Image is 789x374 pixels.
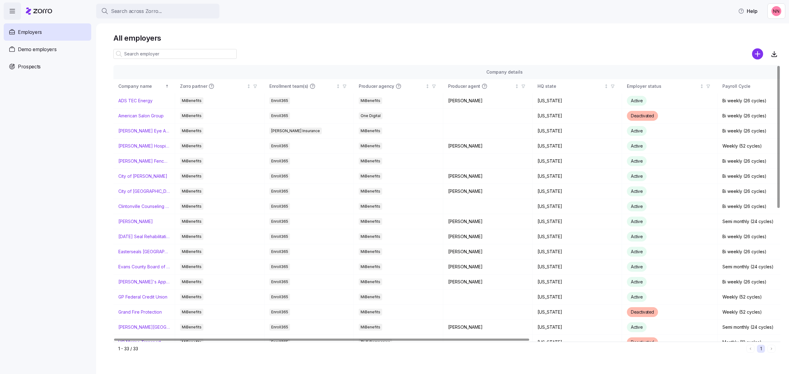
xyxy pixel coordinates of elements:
[118,203,170,209] a: Clintonville Counseling and Wellness
[118,264,170,270] a: Evans County Board of Commissioners
[361,309,380,315] span: MiBenefits
[443,139,533,154] td: [PERSON_NAME]
[533,169,622,184] td: [US_STATE]
[533,214,622,229] td: [US_STATE]
[443,184,533,199] td: [PERSON_NAME]
[4,23,91,41] a: Employers
[443,169,533,184] td: [PERSON_NAME]
[118,173,167,179] a: City of [PERSON_NAME]
[443,214,533,229] td: [PERSON_NAME]
[182,218,202,225] span: MiBenefits
[752,48,763,59] svg: add icon
[182,112,202,119] span: MiBenefits
[113,49,237,59] input: Search employer
[533,259,622,274] td: [US_STATE]
[538,83,603,90] div: HQ state
[4,58,91,75] a: Prospects
[533,139,622,154] td: [US_STATE]
[118,279,170,285] a: [PERSON_NAME]'s Appliance/[PERSON_NAME]'s Academy/Fluid Services
[361,97,380,104] span: MiBenefits
[271,158,288,165] span: Enroll365
[271,203,288,210] span: Enroll365
[96,4,219,18] button: Search across Zorro...
[631,98,643,103] span: Active
[113,79,175,93] th: Company nameSorted ascending
[443,229,533,244] td: [PERSON_NAME]
[361,158,380,165] span: MiBenefits
[443,93,533,108] td: [PERSON_NAME]
[118,346,744,352] div: 1 - 33 / 33
[271,294,288,300] span: Enroll365
[746,345,754,353] button: Previous page
[515,84,519,88] div: Not sorted
[182,188,202,195] span: MiBenefits
[18,63,41,71] span: Prospects
[271,143,288,149] span: Enroll365
[180,83,207,89] span: Zorro partner
[271,173,288,180] span: Enroll365
[118,324,170,330] a: [PERSON_NAME][GEOGRAPHIC_DATA][DEMOGRAPHIC_DATA]
[622,79,717,93] th: Employer statusNot sorted
[182,309,202,315] span: MiBenefits
[182,248,202,255] span: MiBenefits
[271,324,288,331] span: Enroll365
[631,204,643,209] span: Active
[443,320,533,335] td: [PERSON_NAME]
[359,83,394,89] span: Producer agency
[182,128,202,134] span: MiBenefits
[111,7,162,15] span: Search across Zorro...
[631,173,643,179] span: Active
[533,154,622,169] td: [US_STATE]
[533,124,622,139] td: [US_STATE]
[113,33,780,43] h1: All employers
[361,324,380,331] span: MiBenefits
[361,112,381,119] span: One Digital
[165,84,169,88] div: Sorted ascending
[533,274,622,290] td: [US_STATE]
[18,46,57,53] span: Demo employers
[443,79,533,93] th: Producer agentNot sorted
[118,158,170,164] a: [PERSON_NAME] Fence Company
[448,83,480,89] span: Producer agent
[631,279,643,284] span: Active
[182,143,202,149] span: MiBenefits
[361,263,380,270] span: MiBenefits
[533,184,622,199] td: [US_STATE]
[118,188,170,194] a: City of [GEOGRAPHIC_DATA]
[722,83,788,90] div: Payroll Cycle
[118,83,164,90] div: Company name
[771,6,781,16] img: 37cb906d10cb440dd1cb011682786431
[18,28,42,36] span: Employers
[247,84,251,88] div: Not sorted
[271,309,288,315] span: Enroll365
[631,113,654,118] span: Deactivated
[336,84,340,88] div: Not sorted
[175,79,264,93] th: Zorro partnerNot sorted
[631,189,643,194] span: Active
[533,335,622,350] td: [US_STATE]
[182,278,202,285] span: MiBenefits
[118,309,162,315] a: Grand Fire Protection
[182,263,202,270] span: MiBenefits
[361,173,380,180] span: MiBenefits
[631,128,643,133] span: Active
[631,219,643,224] span: Active
[361,128,380,134] span: MiBenefits
[118,113,164,119] a: American Salon Group
[533,290,622,305] td: [US_STATE]
[361,143,380,149] span: MiBenefits
[271,218,288,225] span: Enroll365
[631,158,643,164] span: Active
[425,84,430,88] div: Not sorted
[271,233,288,240] span: Enroll365
[631,309,654,315] span: Deactivated
[182,203,202,210] span: MiBenefits
[271,128,320,134] span: [PERSON_NAME] Insurance
[631,249,643,254] span: Active
[271,188,288,195] span: Enroll365
[533,79,622,93] th: HQ stateNot sorted
[533,93,622,108] td: [US_STATE]
[361,248,380,255] span: MiBenefits
[738,7,758,15] span: Help
[182,294,202,300] span: MiBenefits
